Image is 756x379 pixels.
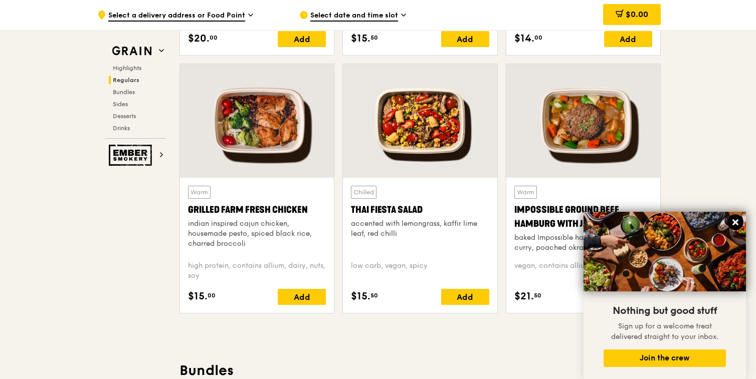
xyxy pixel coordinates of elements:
span: Nothing but good stuff [613,305,717,317]
div: Warm [188,186,211,199]
div: accented with lemongrass, kaffir lime leaf, red chilli [351,219,489,239]
span: $21. [514,289,534,304]
button: Join the crew [604,349,726,367]
div: Warm [514,186,537,199]
span: Highlights [113,65,141,72]
img: DSC07876-Edit02-Large.jpeg [584,212,746,291]
span: Desserts [113,113,136,120]
span: Select date and time slot [310,11,398,22]
div: baked Impossible hamburg, Japanese curry, poached okra and carrots [514,233,652,253]
div: Grilled Farm Fresh Chicken [188,203,326,217]
div: Add [604,31,652,47]
div: Add [441,31,489,47]
span: $20. [188,31,210,46]
span: 50 [370,291,378,299]
span: 00 [210,34,218,42]
img: Ember Smokery web logo [109,145,155,166]
span: 00 [208,291,216,299]
span: $0.00 [626,10,648,19]
div: low carb, vegan, spicy [351,261,489,281]
span: Regulars [113,77,139,84]
span: $15. [351,31,370,46]
div: high protein, contains allium, dairy, nuts, soy [188,261,326,281]
div: vegan, contains allium, soy, wheat [514,261,652,281]
div: Chilled [351,186,376,199]
span: Sign up for a welcome treat delivered straight to your inbox. [611,322,718,341]
span: Sides [113,101,128,108]
div: Add [278,289,326,305]
span: Drinks [113,125,130,132]
span: $14. [514,31,534,46]
span: Bundles [113,89,135,96]
div: indian inspired cajun chicken, housemade pesto, spiced black rice, charred broccoli [188,219,326,249]
div: Add [278,31,326,47]
span: 50 [370,34,378,42]
span: $15. [351,289,370,304]
span: 00 [534,34,542,42]
div: Thai Fiesta Salad [351,203,489,217]
div: Impossible Ground Beef Hamburg with Japanese Curry [514,203,652,231]
span: Select a delivery address or Food Point [108,11,245,22]
span: 50 [534,291,541,299]
span: $15. [188,289,208,304]
img: Grain web logo [109,42,155,60]
div: Add [441,289,489,305]
button: Close [727,214,743,230]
